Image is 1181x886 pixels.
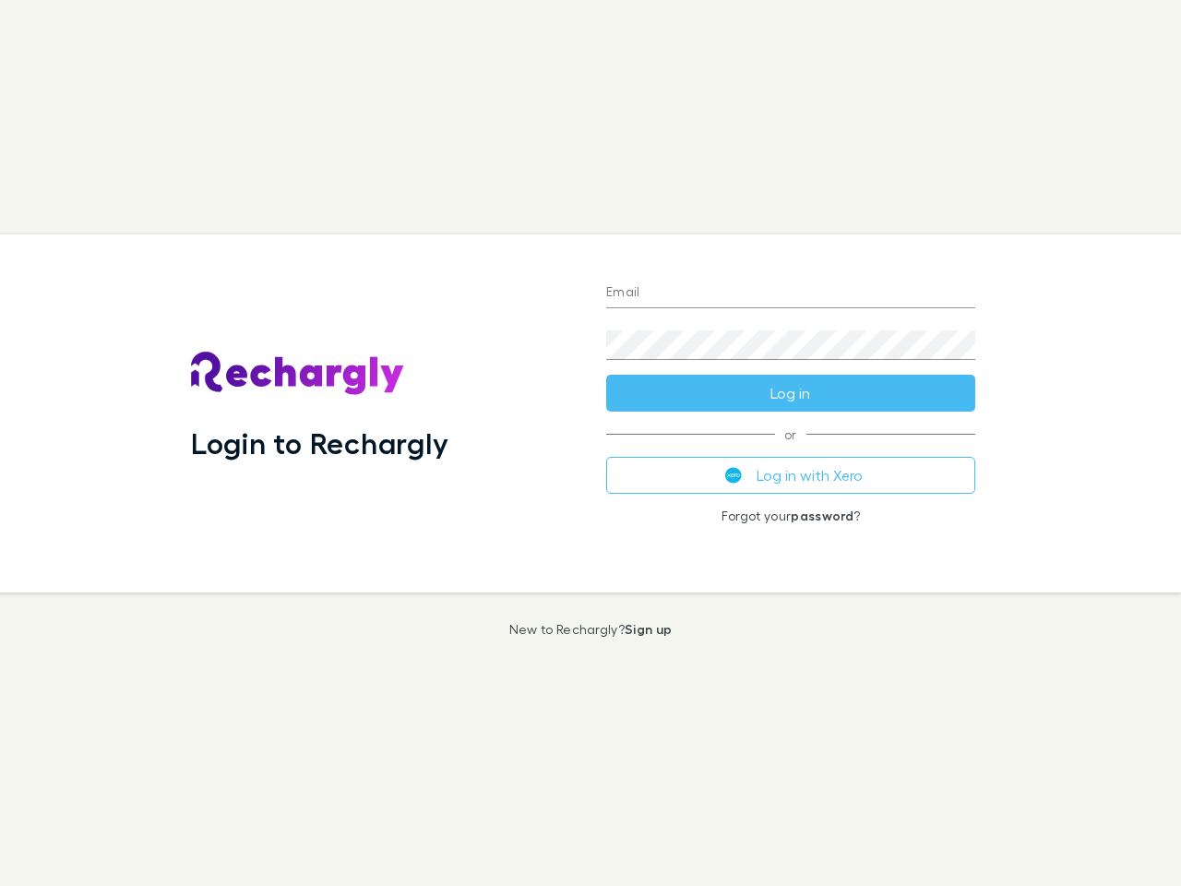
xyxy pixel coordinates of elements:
a: Sign up [625,621,672,637]
h1: Login to Rechargly [191,425,448,461]
img: Xero's logo [725,467,742,484]
p: Forgot your ? [606,509,975,523]
img: Rechargly's Logo [191,352,405,396]
button: Log in with Xero [606,457,975,494]
button: Log in [606,375,975,412]
a: password [791,508,853,523]
p: New to Rechargly? [509,622,673,637]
